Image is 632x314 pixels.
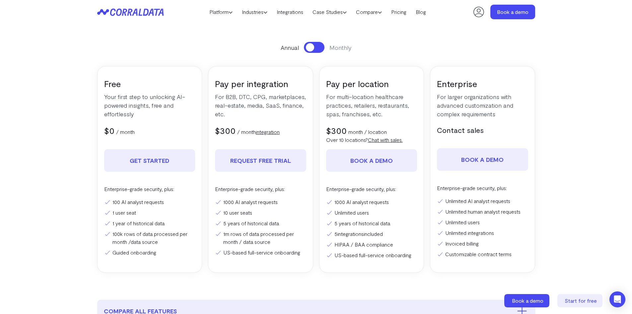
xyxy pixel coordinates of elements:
li: Unlimited users [326,209,417,217]
p: Enterprise-grade security, plus: [437,184,528,192]
a: integration [256,129,280,135]
li: 1m rows of data processed per month / data source [215,230,306,246]
li: 5 years of historical data [215,219,306,227]
p: / month [116,128,135,136]
li: 1000 AI analyst requests [215,198,306,206]
p: For larger organizations with advanced customization and complex requirements [437,92,528,118]
a: Chat with sales. [368,137,403,143]
li: Customizable contract terms [437,250,528,258]
p: For multi-location healthcare practices, retailers, restaurants, spas, franchises, etc. [326,92,417,118]
a: data source [131,239,158,245]
span: Monthly [329,43,351,52]
h3: Enterprise [437,78,528,89]
a: Book a demo [504,294,551,307]
a: Book a demo [326,149,417,172]
p: Your first step to unlocking AI-powered insights, free and effortlessly [104,92,195,118]
p: Enterprise-grade security, plus: [104,185,195,193]
h3: Pay per integration [215,78,306,89]
a: Get Started [104,149,195,172]
a: Integrations [272,7,308,17]
li: HIPAA / BAA compliance [326,241,417,249]
h3: Pay per location [326,78,417,89]
h3: Free [104,78,195,89]
a: Compare [351,7,386,17]
p: Enterprise-grade security, plus: [326,185,417,193]
li: US-based full-service onboarding [326,251,417,259]
a: Book a demo [437,148,528,171]
li: Guided onboarding [104,249,195,257]
li: Invoiced billing [437,240,528,248]
p: Over 10 locations? [326,136,417,144]
li: US-based full-service onboarding [215,249,306,257]
span: Book a demo [512,297,543,304]
a: Platform [205,7,237,17]
span: $0 [104,125,114,136]
li: 100k rows of data processed per month / [104,230,195,246]
a: Start for free [557,294,604,307]
li: 5 years of historical data [326,219,417,227]
span: Annual [281,43,299,52]
span: $300 [326,125,347,136]
li: 1000 AI analyst requests [326,198,417,206]
a: Industries [237,7,272,17]
li: Unlimited integrations [437,229,528,237]
li: 1 year of historical data [104,219,195,227]
p: For B2B, DTC, CPG, marketplaces, real-estate, media, SaaS, finance, etc. [215,92,306,118]
li: 100 AI analyst requests [104,198,195,206]
a: Blog [411,7,431,17]
div: Open Intercom Messenger [609,291,625,307]
li: Unlimited users [437,218,528,226]
li: Unlimited human analyst requests [437,208,528,216]
p: / month [237,128,280,136]
h5: Contact sales [437,125,528,135]
p: Enterprise-grade security, plus: [215,185,306,193]
a: Pricing [386,7,411,17]
li: 10 user seats [215,209,306,217]
a: integrations [337,231,364,237]
li: Unlimited AI analyst requests [437,197,528,205]
a: REQUEST FREE TRIAL [215,149,306,172]
a: Book a demo [490,5,535,19]
a: Case Studies [308,7,351,17]
li: 1 user seat [104,209,195,217]
li: 5 included [326,230,417,238]
span: Start for free [565,297,597,304]
span: $300 [215,125,236,136]
p: month / location [348,128,387,136]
